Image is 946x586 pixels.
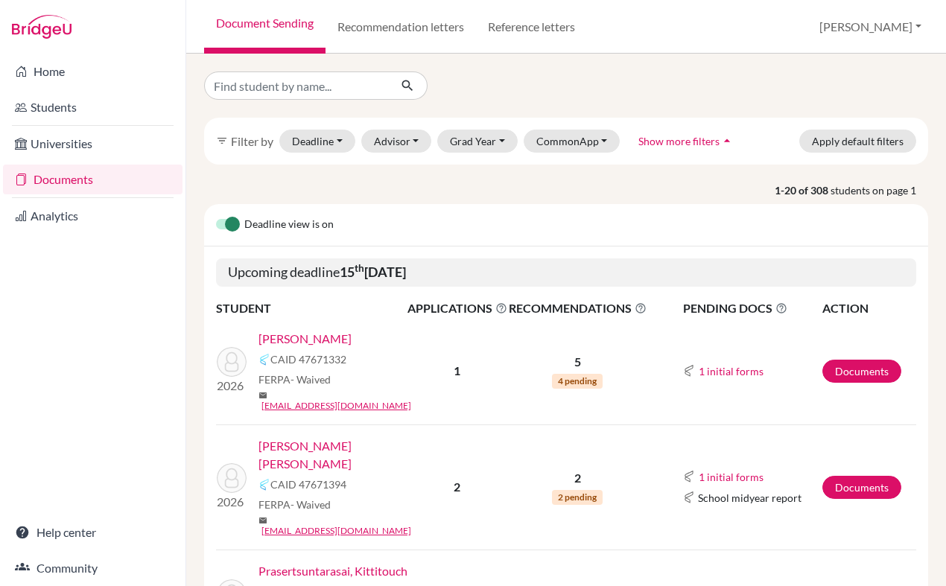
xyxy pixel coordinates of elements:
button: Advisor [361,130,432,153]
input: Find student by name... [204,71,389,100]
button: Grad Year [437,130,518,153]
a: Documents [822,360,901,383]
p: 2026 [217,377,247,395]
img: Common App logo [683,471,695,483]
button: [PERSON_NAME] [813,13,928,41]
a: Universities [3,129,182,159]
a: Community [3,553,182,583]
a: Prasertsuntarasai, Kittitouch [258,562,407,580]
a: Help center [3,517,182,547]
th: ACTION [822,299,916,318]
span: mail [258,391,267,400]
span: Show more filters [638,135,720,147]
span: CAID 47671394 [270,477,346,492]
span: - Waived [291,498,331,511]
button: Show more filtersarrow_drop_up [626,130,747,153]
button: 1 initial forms [698,363,764,380]
span: RECOMMENDATIONS [509,299,647,317]
img: Nguyen, Ngoc Hoang Chau [217,463,247,493]
img: Common App logo [683,365,695,377]
span: 2 pending [552,490,603,505]
img: Bridge-U [12,15,72,39]
a: [EMAIL_ADDRESS][DOMAIN_NAME] [261,524,411,538]
span: APPLICATIONS [407,299,507,317]
span: Deadline view is on [244,216,334,234]
p: 2 [509,469,647,487]
button: CommonApp [524,130,620,153]
span: 4 pending [552,374,603,389]
span: students on page 1 [831,182,928,198]
button: 1 initial forms [698,468,764,485]
button: Apply default filters [799,130,916,153]
span: Filter by [231,134,273,148]
button: Deadline [279,130,355,153]
b: 1 [454,363,460,378]
i: filter_list [216,135,228,147]
h5: Upcoming deadline [216,258,916,287]
th: STUDENT [216,299,407,318]
span: FERPA [258,372,331,387]
a: Students [3,92,182,122]
a: Documents [822,476,901,499]
span: CAID 47671332 [270,351,346,367]
b: 2 [454,480,460,494]
a: Home [3,57,182,86]
i: arrow_drop_up [720,133,734,148]
img: Common App logo [258,354,270,366]
span: PENDING DOCS [683,299,821,317]
span: FERPA [258,497,331,512]
a: Analytics [3,201,182,231]
a: [EMAIL_ADDRESS][DOMAIN_NAME] [261,399,411,413]
span: - Waived [291,373,331,386]
span: mail [258,516,267,525]
a: Documents [3,165,182,194]
img: Chen, Breno [217,347,247,377]
p: 5 [509,353,647,371]
b: 15 [DATE] [340,264,406,280]
img: Common App logo [683,491,695,503]
img: Common App logo [258,479,270,491]
a: [PERSON_NAME] [258,330,352,348]
p: 2026 [217,493,247,511]
a: [PERSON_NAME] [PERSON_NAME] [258,437,417,473]
strong: 1-20 of 308 [775,182,831,198]
span: School midyear report [698,490,801,506]
sup: th [355,262,364,274]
